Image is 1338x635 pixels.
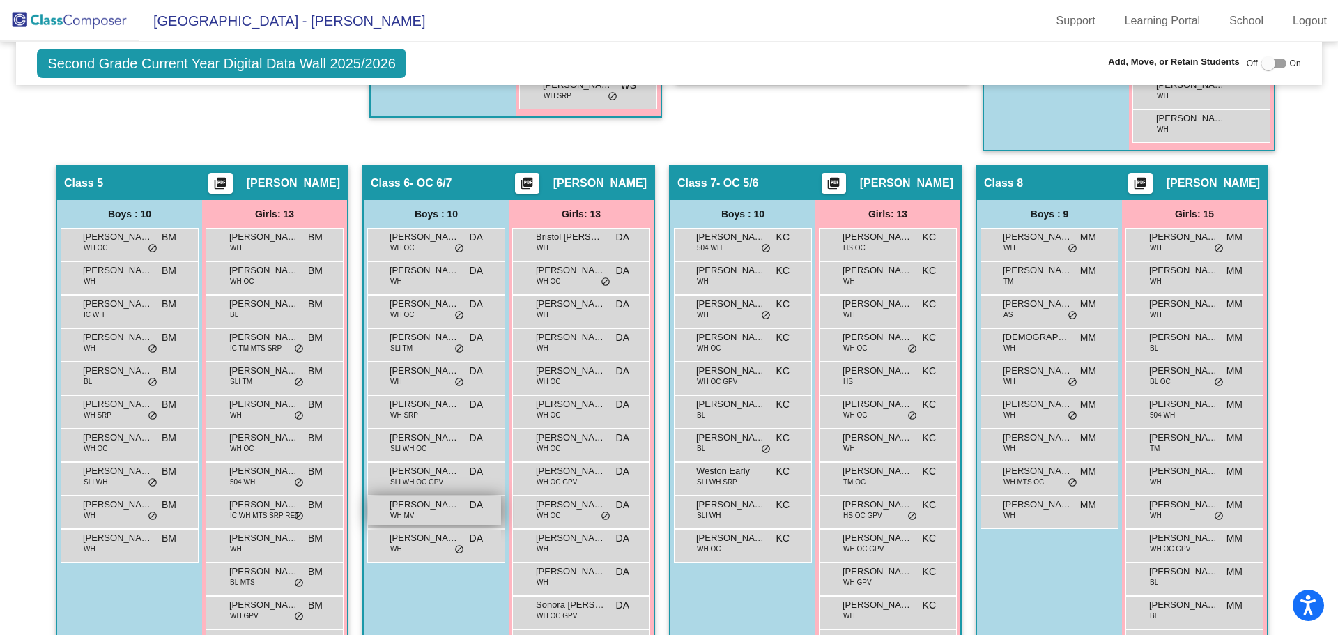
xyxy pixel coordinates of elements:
[1226,263,1243,278] span: MM
[84,443,107,454] span: WH OC
[148,411,157,422] span: do_not_disturb_alt
[410,176,452,190] span: - OC 6/7
[923,397,936,412] span: KC
[843,443,855,454] span: WH
[229,297,299,311] span: [PERSON_NAME]
[83,263,153,277] span: [PERSON_NAME]
[470,364,483,378] span: DA
[776,330,790,345] span: KC
[230,376,252,387] span: SLI TM
[390,397,459,411] span: [PERSON_NAME]
[907,411,917,422] span: do_not_disturb_alt
[1003,343,1015,353] span: WH
[697,243,722,253] span: 504 WH
[1003,431,1072,445] span: [PERSON_NAME]
[139,10,425,32] span: [GEOGRAPHIC_DATA] - [PERSON_NAME]
[470,397,483,412] span: DA
[1128,173,1153,194] button: Print Students Details
[601,511,610,522] span: do_not_disturb_alt
[1080,397,1096,412] span: MM
[1226,397,1243,412] span: MM
[212,176,229,196] mat-icon: picture_as_pdf
[677,176,716,190] span: Class 7
[1149,397,1219,411] span: [PERSON_NAME]
[162,397,176,412] span: BM
[229,230,299,244] span: [PERSON_NAME]
[1167,176,1260,190] span: [PERSON_NAME]
[454,243,464,254] span: do_not_disturb_alt
[843,276,855,286] span: WH
[697,276,709,286] span: WH
[616,531,629,546] span: DA
[697,410,705,420] span: BL
[1068,243,1077,254] span: do_not_disturb_alt
[1226,230,1243,245] span: MM
[1080,297,1096,312] span: MM
[1150,443,1160,454] span: TM
[1003,498,1072,512] span: [PERSON_NAME]
[536,531,606,545] span: [PERSON_NAME]
[1080,464,1096,479] span: MM
[537,309,548,320] span: WH
[390,410,418,420] span: WH SRP
[162,230,176,245] span: BM
[1226,498,1243,512] span: MM
[1080,230,1096,245] span: MM
[1149,464,1219,478] span: [PERSON_NAME]
[162,330,176,345] span: BM
[1149,297,1219,311] span: [PERSON_NAME]
[923,498,936,512] span: KC
[83,464,153,478] span: [PERSON_NAME]
[1003,309,1013,320] span: AS
[208,173,233,194] button: Print Students Details
[83,297,153,311] span: [PERSON_NAME]
[83,364,153,378] span: [PERSON_NAME]
[843,498,912,512] span: [PERSON_NAME]
[616,230,629,245] span: DA
[697,510,721,521] span: SLI WH
[670,200,815,228] div: Boys : 10
[308,397,323,412] span: BM
[860,176,953,190] span: [PERSON_NAME]
[148,377,157,388] span: do_not_disturb_alt
[761,310,771,321] span: do_not_disturb_alt
[1149,431,1219,445] span: [PERSON_NAME]
[308,531,323,546] span: BM
[1150,510,1162,521] span: WH
[1150,309,1162,320] span: WH
[537,343,548,353] span: WH
[294,511,304,522] span: do_not_disturb_alt
[536,464,606,478] span: [PERSON_NAME]
[1068,411,1077,422] span: do_not_disturb_alt
[308,263,323,278] span: BM
[1156,112,1226,125] span: [PERSON_NAME]
[390,330,459,344] span: [PERSON_NAME] [PERSON_NAME]
[148,344,157,355] span: do_not_disturb_alt
[1003,276,1013,286] span: TM
[390,376,402,387] span: WH
[37,49,406,78] span: Second Grade Current Year Digital Data Wall 2025/2026
[390,510,414,521] span: WH MV
[1122,200,1267,228] div: Girls: 15
[608,91,617,102] span: do_not_disturb_alt
[1290,57,1301,70] span: On
[1003,243,1015,253] span: WH
[84,410,111,420] span: WH SRP
[984,176,1023,190] span: Class 8
[308,431,323,445] span: BM
[843,230,912,244] span: [PERSON_NAME]
[536,263,606,277] span: [PERSON_NAME]
[616,263,629,278] span: DA
[229,531,299,545] span: [PERSON_NAME]
[1247,57,1258,70] span: Off
[1068,477,1077,489] span: do_not_disturb_alt
[1218,10,1275,32] a: School
[1149,498,1219,512] span: [PERSON_NAME]
[230,243,242,253] span: WH
[294,344,304,355] span: do_not_disturb_alt
[308,364,323,378] span: BM
[454,344,464,355] span: do_not_disturb_alt
[230,276,254,286] span: WH OC
[923,230,936,245] span: KC
[537,276,560,286] span: WH OC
